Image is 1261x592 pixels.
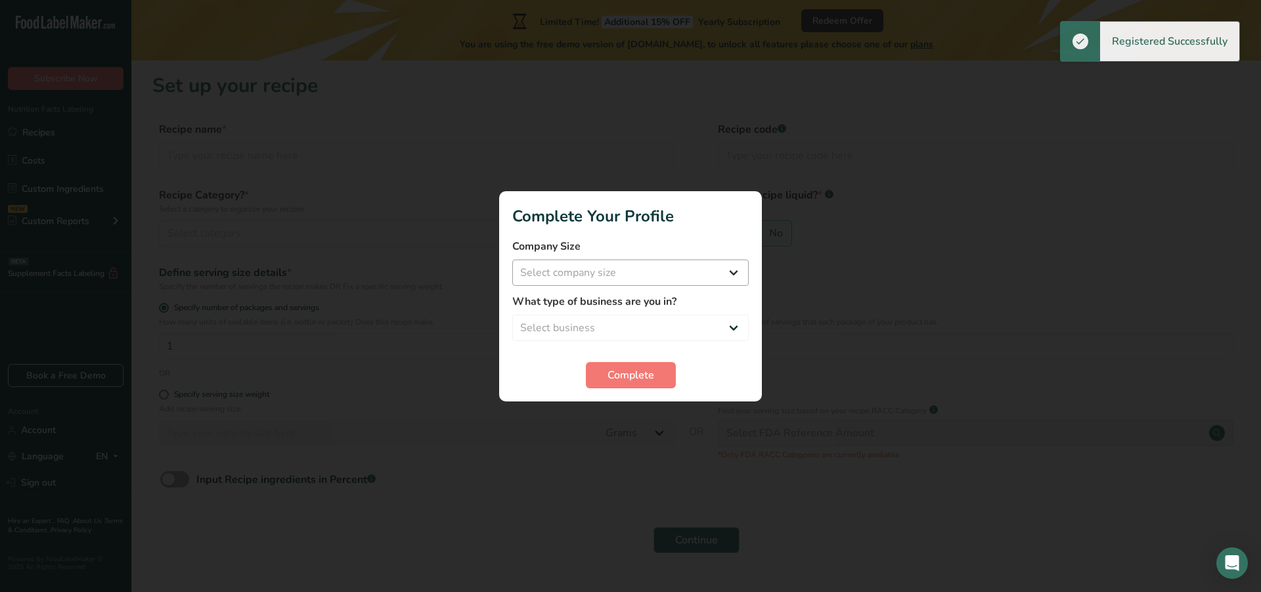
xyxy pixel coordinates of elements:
div: Open Intercom Messenger [1216,547,1248,579]
label: What type of business are you in? [512,294,749,309]
button: Complete [586,362,676,388]
label: Company Size [512,239,749,254]
span: Complete [608,367,654,383]
h1: Complete Your Profile [512,204,749,228]
div: Registered Successfully [1100,22,1239,61]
